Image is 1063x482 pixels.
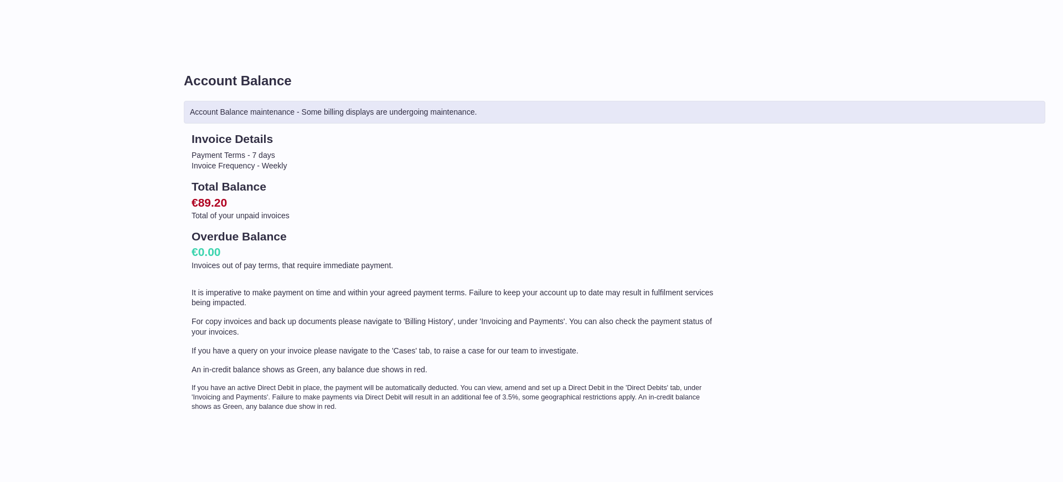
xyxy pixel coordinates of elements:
h1: Account Balance [184,72,1045,90]
p: Invoices out of pay terms, that require immediate payment. [192,260,719,271]
li: Invoice Frequency - Weekly [192,161,719,171]
p: It is imperative to make payment on time and within your agreed payment terms. Failure to keep yo... [192,288,719,309]
h2: Total Balance [192,179,719,194]
h2: Overdue Balance [192,229,719,244]
p: An in-credit balance shows as Green, any balance due shows in red. [192,365,719,375]
p: Total of your unpaid invoices [192,211,719,221]
h2: €0.00 [192,244,719,260]
li: Payment Terms - 7 days [192,150,719,161]
h2: €89.20 [192,195,719,211]
p: For copy invoices and back up documents please navigate to 'Billing History', under 'Invoicing an... [192,316,719,337]
p: If you have a query on your invoice please navigate to the 'Cases' tab, to raise a case for our t... [192,346,719,356]
h2: Invoice Details [192,131,719,147]
p: If you have an active Direct Debit in place, the payment will be automatically deducted. You can ... [192,383,719,412]
div: Account Balance maintenance - Some billing displays are undergoing maintenance. [184,101,1045,124]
